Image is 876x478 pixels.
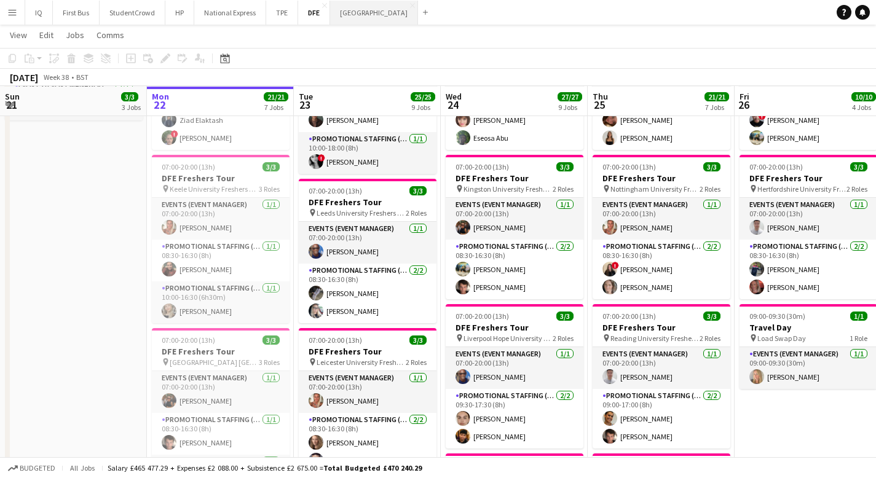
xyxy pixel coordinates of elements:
app-job-card: 07:00-20:00 (13h)3/3DFE Freshers Tour Nottingham University Freshers Fair2 RolesEvents (Event Man... [593,155,730,299]
h3: DFE Freshers Tour [593,173,730,184]
app-card-role: Events (Event Manager)1/107:00-20:00 (13h)[PERSON_NAME] [152,371,290,413]
span: Comms [97,29,124,41]
span: 3/3 [556,311,574,321]
span: 07:00-20:00 (13h) [456,162,509,171]
span: 07:00-20:00 (13h) [749,162,803,171]
span: 3/3 [850,162,867,171]
span: 25 [591,98,608,112]
a: Jobs [61,27,89,43]
button: DFE [298,1,330,25]
span: Tue [299,91,313,102]
app-card-role: Promotional Staffing (Brand Ambassadors)2/208:30-16:30 (8h)Ziad Elaktash![PERSON_NAME] [152,90,290,150]
span: 07:00-20:00 (13h) [456,311,509,321]
app-card-role: Promotional Staffing (Brand Ambassadors)1/108:30-16:30 (8h)[PERSON_NAME] [152,413,290,455]
app-card-role: Events (Event Manager)1/107:00-20:00 (13h)[PERSON_NAME] [299,222,436,264]
span: Week 38 [41,72,71,82]
div: 3 Jobs [122,103,141,112]
span: Kingston University Freshers Fair [464,184,553,194]
div: [DATE] [10,71,38,84]
span: 26 [738,98,749,112]
app-card-role: Promotional Staffing (Brand Ambassadors)2/208:30-16:30 (8h)[PERSON_NAME][PERSON_NAME][DATE] [299,413,436,472]
app-card-role: Events (Event Manager)1/107:00-20:00 (13h)[PERSON_NAME] [593,347,730,389]
app-card-role: Promotional Staffing (Brand Ambassadors)1/108:30-16:30 (8h)[PERSON_NAME] [152,240,290,281]
span: 1/1 [850,311,867,321]
button: Budgeted [6,461,57,475]
button: [GEOGRAPHIC_DATA] [330,1,418,25]
app-job-card: 07:00-20:00 (13h)3/3DFE Freshers Tour Keele University Freshers Fair3 RolesEvents (Event Manager)... [152,155,290,323]
app-card-role: Events (Event Manager)1/107:00-20:00 (13h)[PERSON_NAME] [446,347,583,389]
app-job-card: 07:00-20:00 (13h)3/3DFE Freshers Tour Liverpool Hope University Freshers Fair2 RolesEvents (Event... [446,304,583,449]
span: Hertfordshire University Freshers Fair [757,184,846,194]
a: Edit [34,27,58,43]
span: 21 [3,98,20,112]
span: Leeds University Freshers Fair [317,208,406,217]
span: Reading University Freshers Fair [610,334,700,343]
button: IQ [25,1,53,25]
span: 21/21 [704,92,729,101]
app-card-role: Promotional Staffing (Brand Ambassadors)2/208:30-16:30 (8h)[PERSON_NAME][PERSON_NAME] [446,240,583,299]
span: 3/3 [409,335,427,345]
div: 07:00-20:00 (13h)3/3DFE Freshers Tour Reading University Freshers Fair2 RolesEvents (Event Manage... [593,304,730,449]
span: 07:00-20:00 (13h) [602,162,656,171]
span: Mon [152,91,169,102]
span: 2 Roles [553,184,574,194]
app-job-card: 07:00-20:00 (13h)3/3DFE Freshers Tour Leeds University Freshers Fair2 RolesEvents (Event Manager)... [299,179,436,323]
app-card-role: Promotional Staffing (Brand Ambassadors)1/110:00-18:00 (8h)![PERSON_NAME] [299,132,436,174]
span: 2 Roles [406,358,427,367]
span: 2 Roles [553,334,574,343]
span: Liverpool Hope University Freshers Fair [464,334,553,343]
span: 09:00-09:30 (30m) [749,311,805,321]
span: 25/25 [411,92,435,101]
app-card-role: Promotional Staffing (Brand Ambassadors)2/208:30-16:30 (8h)[PERSON_NAME][PERSON_NAME] [593,90,730,150]
h3: DFE Freshers Tour [446,173,583,184]
h3: DFE Freshers Tour [593,322,730,333]
span: Total Budgeted £470 240.29 [323,463,422,472]
span: Keele University Freshers Fair [170,184,259,194]
span: 22 [150,98,169,112]
span: Load Swap Day [757,334,806,343]
span: 3/3 [703,311,720,321]
span: Jobs [66,29,84,41]
span: 07:00-20:00 (13h) [162,335,215,345]
app-card-role: Promotional Staffing (Brand Ambassadors)2/209:00-17:00 (8h)[PERSON_NAME][PERSON_NAME] [593,389,730,449]
span: 07:00-20:00 (13h) [309,335,362,345]
div: 07:00-20:00 (13h)3/3DFE Freshers Tour Kingston University Freshers Fair2 RolesEvents (Event Manag... [446,155,583,299]
div: 7 Jobs [264,103,288,112]
app-card-role: Promotional Staffing (Brand Ambassadors)1/110:00-16:30 (6h30m)[PERSON_NAME] [152,281,290,323]
span: 3 Roles [259,184,280,194]
button: HP [165,1,194,25]
h3: DFE Freshers Tour [299,346,436,357]
span: 24 [444,98,462,112]
span: 21/21 [264,92,288,101]
div: 9 Jobs [558,103,582,112]
app-card-role: Events (Event Manager)1/107:00-20:00 (13h)[PERSON_NAME] [593,198,730,240]
app-card-role: Promotional Staffing (Brand Ambassadors)2/208:30-16:30 (8h)[PERSON_NAME][PERSON_NAME] [299,264,436,323]
span: ! [612,262,619,269]
app-card-role: Promotional Staffing (Brand Ambassadors)2/208:30-16:30 (8h)[PERSON_NAME]Eseosa Abu [446,90,583,150]
span: 3/3 [121,92,138,101]
span: Fri [740,91,749,102]
span: 3 Roles [259,358,280,367]
button: National Express [194,1,266,25]
span: 2 Roles [406,208,427,217]
span: 2 Roles [700,184,720,194]
span: 3/3 [703,162,720,171]
h3: DFE Freshers Tour [446,322,583,333]
span: 2 Roles [700,334,720,343]
span: 2 Roles [846,184,867,194]
span: 23 [297,98,313,112]
span: ! [318,154,325,162]
span: All jobs [68,463,97,472]
app-card-role: Events (Event Manager)1/107:00-20:00 (13h)[PERSON_NAME] [446,198,583,240]
div: 9 Jobs [411,103,435,112]
a: View [5,27,32,43]
button: First Bus [53,1,100,25]
span: 3/3 [409,186,427,195]
span: 1 Role [850,334,867,343]
h3: DFE Freshers Tour [152,346,290,357]
a: Comms [92,27,129,43]
span: 3/3 [262,162,280,171]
